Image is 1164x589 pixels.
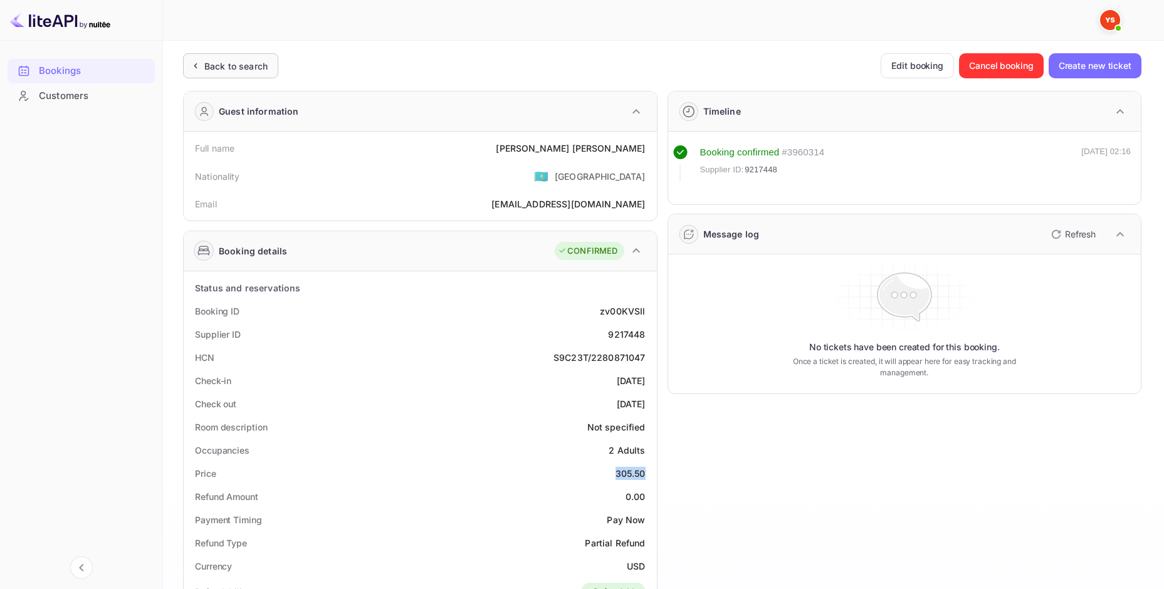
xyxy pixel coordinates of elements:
[491,197,645,211] div: [EMAIL_ADDRESS][DOMAIN_NAME]
[703,105,741,118] div: Timeline
[195,170,240,183] div: Nationality
[553,351,646,364] div: S9C23T/2280871047
[195,374,231,387] div: Check-in
[617,397,646,410] div: [DATE]
[555,170,646,183] div: [GEOGRAPHIC_DATA]
[204,60,268,73] div: Back to search
[195,490,258,503] div: Refund Amount
[70,556,93,579] button: Collapse navigation
[959,53,1044,78] button: Cancel booking
[745,164,777,176] span: 9217448
[195,536,247,550] div: Refund Type
[39,89,149,103] div: Customers
[1065,227,1096,241] p: Refresh
[195,513,262,526] div: Payment Timing
[10,10,110,30] img: LiteAPI logo
[617,374,646,387] div: [DATE]
[534,165,548,187] span: United States
[195,467,216,480] div: Price
[587,420,646,434] div: Not specified
[558,245,617,258] div: CONFIRMED
[8,59,155,83] div: Bookings
[782,145,824,160] div: # 3960314
[219,244,287,258] div: Booking details
[616,467,646,480] div: 305.50
[8,84,155,108] div: Customers
[195,305,239,318] div: Booking ID
[1100,10,1120,30] img: Yandex Support
[627,560,645,573] div: USD
[195,351,214,364] div: HCN
[700,145,780,160] div: Booking confirmed
[496,142,645,155] div: [PERSON_NAME] [PERSON_NAME]
[39,64,149,78] div: Bookings
[703,227,760,241] div: Message log
[195,142,234,155] div: Full name
[195,397,236,410] div: Check out
[626,490,646,503] div: 0.00
[219,105,299,118] div: Guest information
[195,420,267,434] div: Room description
[881,53,954,78] button: Edit booking
[607,513,645,526] div: Pay Now
[195,560,232,573] div: Currency
[8,84,155,107] a: Customers
[195,444,249,457] div: Occupancies
[600,305,645,318] div: zv00KVSIl
[700,164,744,176] span: Supplier ID:
[777,356,1032,378] p: Once a ticket is created, it will appear here for easy tracking and management.
[608,328,645,341] div: 9217448
[1081,145,1131,182] div: [DATE] 02:16
[585,536,645,550] div: Partial Refund
[809,341,1000,353] p: No tickets have been created for this booking.
[195,197,217,211] div: Email
[609,444,645,457] div: 2 Adults
[8,59,155,82] a: Bookings
[195,281,300,294] div: Status and reservations
[1049,53,1141,78] button: Create new ticket
[195,328,241,341] div: Supplier ID
[1044,224,1101,244] button: Refresh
